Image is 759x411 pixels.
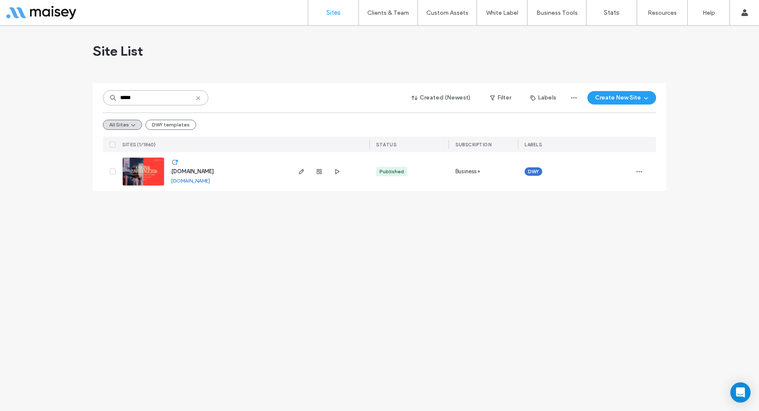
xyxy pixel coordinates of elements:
[455,142,491,148] span: SUBSCRIPTION
[379,168,404,175] div: Published
[93,43,143,59] span: Site List
[122,142,156,148] span: SITES (1/1860)
[171,177,210,184] a: [DOMAIN_NAME]
[587,91,656,105] button: Create New Site
[523,91,564,105] button: Labels
[486,9,518,16] label: White Label
[730,382,751,403] div: Open Intercom Messenger
[482,91,519,105] button: Filter
[525,142,542,148] span: LABELS
[376,142,396,148] span: STATUS
[426,9,468,16] label: Custom Assets
[455,167,480,176] span: Business+
[145,120,196,130] button: DWY templates
[367,9,409,16] label: Clients & Team
[326,9,341,16] label: Sites
[702,9,715,16] label: Help
[103,120,142,130] button: All Sites
[528,168,539,175] span: DWY
[404,91,478,105] button: Created (Newest)
[19,6,37,13] span: Help
[536,9,578,16] label: Business Tools
[604,9,619,16] label: Stats
[648,9,677,16] label: Resources
[171,168,214,175] a: [DOMAIN_NAME]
